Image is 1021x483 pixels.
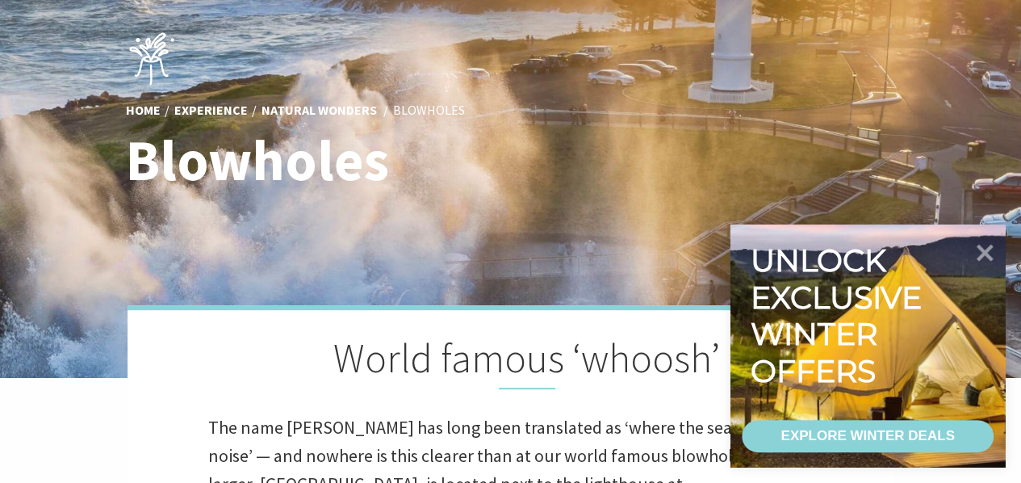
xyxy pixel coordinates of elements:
[262,102,377,120] a: Natural Wonders
[126,102,161,120] a: Home
[751,242,929,389] div: Unlock exclusive winter offers
[174,102,248,120] a: Experience
[780,420,954,452] div: EXPLORE WINTER DEALS
[742,420,994,452] a: EXPLORE WINTER DEALS
[126,129,582,191] h1: Blowholes
[393,100,465,121] li: Blowholes
[208,334,814,389] h2: World famous ‘whoosh’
